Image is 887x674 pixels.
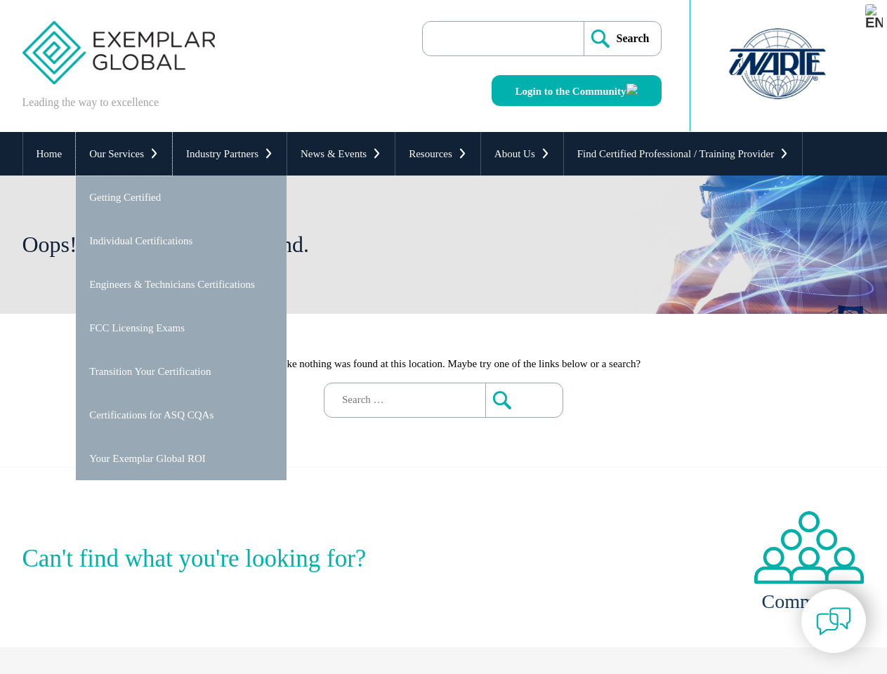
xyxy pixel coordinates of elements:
[76,437,287,480] a: Your Exemplar Global ROI
[22,548,444,570] h2: Can't find what you're looking for?
[753,510,865,586] img: icon-community.webp
[22,232,562,258] h1: Oops! That page can't be found.
[76,219,287,263] a: Individual Certifications
[564,132,802,176] a: Find Certified Professional / Training Provider
[626,84,638,95] img: open_square.png
[76,263,287,306] a: Engineers & Technicians Certifications
[753,593,865,610] h3: Community
[76,306,287,350] a: FCC Licensing Exams
[76,132,172,176] a: Our Services
[816,604,851,639] img: contact-chat.png
[23,132,76,176] a: Home
[492,75,662,106] a: Login to the Community
[22,356,865,371] p: It looks like nothing was found at this location. Maybe try one of the links below or a search?
[395,132,480,176] a: Resources
[173,132,287,176] a: Industry Partners
[76,393,287,437] a: Certifications for ASQ CQAs
[287,132,395,176] a: News & Events
[22,95,159,110] p: Leading the way to excellence
[76,350,287,393] a: Transition Your Certification
[76,176,287,219] a: Getting Certified
[481,132,563,176] a: About Us
[584,22,661,55] input: Search
[485,383,563,417] input: Submit
[753,510,865,610] a: Community
[865,4,883,29] img: en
